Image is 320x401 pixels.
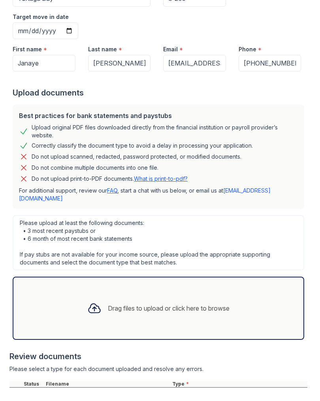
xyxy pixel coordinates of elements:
div: Please upload at least the following documents: • 3 most recent paystubs or • 6 month of most rec... [13,215,304,270]
label: Last name [88,45,117,53]
div: Best practices for bank statements and paystubs [19,111,298,120]
p: Do not upload print-to-PDF documents. [32,175,188,183]
label: Phone [239,45,256,53]
div: Please select a type for each document uploaded and resolve any errors. [9,365,307,373]
div: Type [171,381,307,387]
div: Status [22,381,44,387]
div: Do not combine multiple documents into one file. [32,163,158,172]
div: Upload original PDF files downloaded directly from the financial institution or payroll provider’... [32,124,298,139]
div: Do not upload scanned, redacted, password protected, or modified documents. [32,152,241,161]
a: [EMAIL_ADDRESS][DOMAIN_NAME] [19,187,271,202]
div: Filename [44,381,171,387]
div: Review documents [9,351,307,362]
p: For additional support, review our , start a chat with us below, or email us at [19,187,298,202]
label: First name [13,45,42,53]
a: What is print-to-pdf? [134,175,188,182]
div: Drag files to upload or click here to browse [108,304,230,313]
a: FAQ [107,187,117,194]
div: Correctly classify the document type to avoid a delay in processing your application. [32,141,253,150]
label: Target move in date [13,13,69,21]
div: Upload documents [13,87,307,98]
label: Email [163,45,178,53]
